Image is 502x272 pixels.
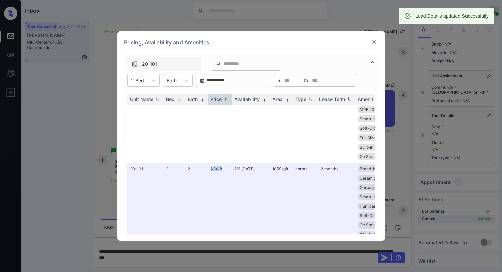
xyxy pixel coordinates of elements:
[360,204,395,209] span: Hurricane Impac...
[295,96,306,102] div: Type
[360,222,391,228] span: Ge Stainless St...
[360,185,395,190] span: Garbage disposa...
[130,96,153,102] div: Unit Name
[166,96,175,102] div: Bed
[131,61,138,67] img: icon-zuma
[260,97,267,102] img: sorting
[360,213,393,218] span: Soft-Close Cabi...
[198,97,205,102] img: sorting
[360,107,393,112] span: MPE 2025 Lighti...
[358,96,380,102] div: Amenities
[188,96,198,102] div: Bath
[216,61,221,67] img: icon-zuma
[360,166,396,171] span: Brand-New Kitch...
[319,96,345,102] div: Lease Term
[415,10,489,22] div: Lead Details updated Successfully
[360,194,397,199] span: Smart Home Door...
[360,232,382,237] span: 9 Ft. Ceiling
[234,96,260,102] div: Availability
[210,96,222,102] div: Price
[360,116,397,121] span: Smart Home Door...
[371,39,378,46] img: close
[360,135,392,140] span: Full Size Washe...
[175,97,182,102] img: sorting
[117,31,385,54] div: Pricing, Availability and Amenities
[283,97,290,102] img: sorting
[154,97,161,102] img: sorting
[346,97,352,102] img: sorting
[360,176,391,181] span: Ceramic Tile Fl...
[360,154,391,159] span: Ge Stainless St...
[307,97,314,102] img: sorting
[222,97,229,102] img: sorting
[369,58,377,66] img: icon-zuma
[360,145,391,150] span: Built-in Microw...
[142,60,157,68] span: 20-101
[304,77,308,84] span: to
[360,126,393,131] span: Soft-Close Cabi...
[277,77,280,84] span: $
[272,96,283,102] div: Area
